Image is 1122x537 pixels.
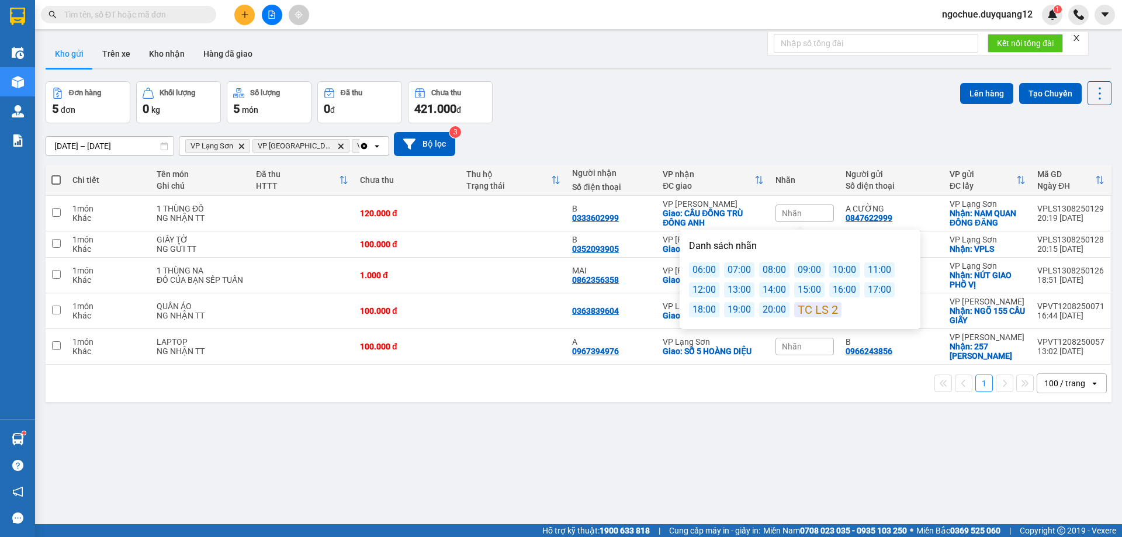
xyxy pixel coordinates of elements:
[72,175,145,185] div: Chi tiết
[234,5,255,25] button: plus
[151,105,160,115] span: kg
[157,204,244,213] div: 1 THÙNG ĐỒ
[330,105,335,115] span: đ
[960,83,1013,104] button: Lên hàng
[1047,9,1058,20] img: icon-new-feature
[72,337,145,347] div: 1 món
[975,375,993,392] button: 1
[72,244,145,254] div: Khác
[268,11,276,19] span: file-add
[72,213,145,223] div: Khác
[250,89,280,97] div: Số lượng
[724,282,754,297] div: 13:00
[774,34,978,53] input: Nhập số tổng đài
[317,81,402,123] button: Đã thu0đ
[337,143,344,150] svg: Delete
[157,169,244,179] div: Tên món
[572,168,651,178] div: Người nhận
[93,40,140,68] button: Trên xe
[663,266,764,275] div: VP [PERSON_NAME]
[572,213,619,223] div: 0333602999
[12,460,23,471] span: question-circle
[689,239,911,253] p: Danh sách nhãn
[372,141,382,151] svg: open
[72,275,145,285] div: Khác
[950,199,1026,209] div: VP Lạng Sơn
[689,282,719,297] div: 12:00
[663,169,754,179] div: VP nhận
[1095,5,1115,25] button: caret-down
[950,271,1026,289] div: Nhận: NÚT GIAO PHỐ VỊ
[143,102,149,116] span: 0
[950,261,1026,271] div: VP Lạng Sơn
[794,282,825,297] div: 15:00
[829,282,860,297] div: 16:00
[846,347,892,356] div: 0966243856
[49,11,57,19] span: search
[572,306,619,316] div: 0363839604
[431,89,461,97] div: Chưa thu
[357,141,424,151] span: VP Minh Khai
[1100,9,1110,20] span: caret-down
[950,297,1026,306] div: VP [PERSON_NAME]
[775,175,834,185] div: Nhãn
[657,165,770,196] th: Toggle SortBy
[910,528,913,533] span: ⚪️
[663,347,764,356] div: Giao: SỐ 5 HOÀNG DIỆU
[12,76,24,88] img: warehouse-icon
[689,262,719,278] div: 06:00
[460,165,567,196] th: Toggle SortBy
[572,204,651,213] div: B
[394,132,455,156] button: Bộ lọc
[252,139,349,153] span: VP Hà Nội, close by backspace
[846,169,938,179] div: Người gửi
[72,347,145,356] div: Khác
[136,81,221,123] button: Khối lượng0kg
[256,169,339,179] div: Đã thu
[663,244,764,254] div: Giao: 145 ĐƯỜNG HỒ MỄ TRÌ,nam từ liêm,hà nội
[157,311,244,320] div: NG NHẬN TT
[72,235,145,244] div: 1 món
[950,526,1000,535] strong: 0369 525 060
[572,244,619,254] div: 0352093905
[360,240,455,249] div: 100.000 đ
[360,209,455,218] div: 120.000 đ
[1073,9,1084,20] img: phone-icon
[1057,526,1065,535] span: copyright
[1037,235,1104,244] div: VPLS1308250128
[1009,524,1011,537] span: |
[846,181,938,190] div: Số điện thoại
[64,8,202,21] input: Tìm tên, số ĐT hoặc mã đơn
[1037,311,1104,320] div: 16:44 [DATE]
[408,81,493,123] button: Chưa thu421.000đ
[12,47,24,59] img: warehouse-icon
[466,181,552,190] div: Trạng thái
[414,102,456,116] span: 421.000
[22,431,26,435] sup: 1
[663,311,764,320] div: Giao: 96 ĐÈO GIANG
[663,235,764,244] div: VP [PERSON_NAME]
[46,40,93,68] button: Kho gửi
[256,181,339,190] div: HTTT
[669,524,760,537] span: Cung cấp máy in - giấy in:
[12,512,23,524] span: message
[1037,169,1095,179] div: Mã GD
[846,204,938,213] div: A CƯỜNG
[194,40,262,68] button: Hàng đã giao
[663,337,764,347] div: VP Lạng Sơn
[663,209,764,227] div: Giao: CÂU ĐÔNG TRÙ ĐÔNG ANH
[1037,275,1104,285] div: 18:51 [DATE]
[1037,302,1104,311] div: VPVT1208250071
[227,81,311,123] button: Số lượng5món
[950,306,1026,325] div: Nhận: NGÕ 155 CẦU GIẤY
[69,89,101,97] div: Đơn hàng
[572,275,619,285] div: 0862356358
[360,306,455,316] div: 100.000 đ
[759,262,789,278] div: 08:00
[572,266,651,275] div: MAI
[157,181,244,190] div: Ghi chú
[1019,83,1082,104] button: Tạo Chuyến
[572,337,651,347] div: A
[950,342,1026,361] div: Nhận: 257 TRẦN QUỐC HOÀN
[933,7,1042,22] span: ngochue.duyquang12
